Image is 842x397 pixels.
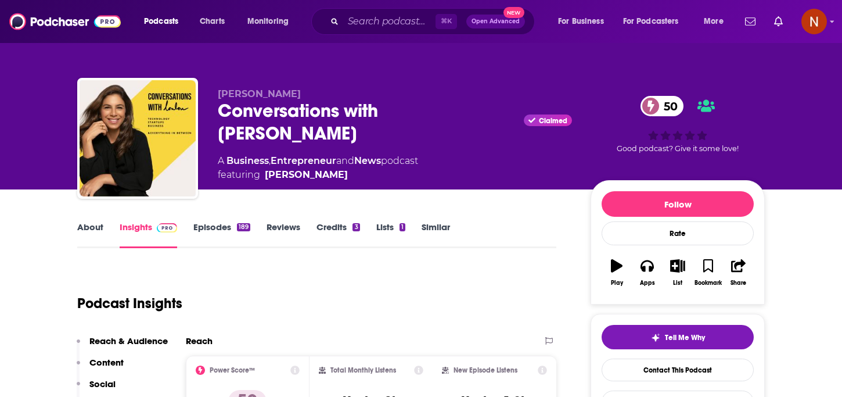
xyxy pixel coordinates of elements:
[271,155,336,166] a: Entrepreneur
[267,221,300,248] a: Reviews
[192,12,232,31] a: Charts
[157,223,177,233] img: Podchaser Pro
[801,9,827,34] img: User Profile
[611,280,623,287] div: Play
[693,252,723,294] button: Bookmark
[80,80,196,196] img: Conversations with Loulou
[801,9,827,34] button: Show profile menu
[193,221,250,248] a: Episodes189
[237,223,250,231] div: 189
[673,280,682,287] div: List
[77,221,103,248] a: About
[210,366,255,374] h2: Power Score™
[616,12,696,31] button: open menu
[239,12,304,31] button: open menu
[651,333,660,342] img: tell me why sparkle
[503,7,524,18] span: New
[602,221,754,245] div: Rate
[89,378,116,389] p: Social
[652,96,683,116] span: 50
[731,280,746,287] div: Share
[136,12,193,31] button: open menu
[591,88,765,161] div: 50Good podcast? Give it some love!
[801,9,827,34] span: Logged in as AdelNBM
[186,335,213,346] h2: Reach
[422,221,450,248] a: Similar
[352,223,359,231] div: 3
[602,359,754,381] a: Contact This Podcast
[77,335,168,357] button: Reach & Audience
[316,221,359,248] a: Credits3
[724,252,754,294] button: Share
[144,13,178,30] span: Podcasts
[436,14,457,29] span: ⌘ K
[218,168,418,182] span: featuring
[330,366,396,374] h2: Total Monthly Listens
[218,154,418,182] div: A podcast
[539,118,567,124] span: Claimed
[265,168,348,182] a: Loulou Khazen
[9,10,121,33] img: Podchaser - Follow, Share and Rate Podcasts
[200,13,225,30] span: Charts
[376,221,405,248] a: Lists1
[696,12,738,31] button: open menu
[550,12,618,31] button: open menu
[247,13,289,30] span: Monitoring
[617,144,739,153] span: Good podcast? Give it some love!
[77,295,182,312] h1: Podcast Insights
[558,13,604,30] span: For Business
[354,155,381,166] a: News
[343,12,436,31] input: Search podcasts, credits, & more...
[400,223,405,231] div: 1
[322,8,546,35] div: Search podcasts, credits, & more...
[632,252,662,294] button: Apps
[89,335,168,346] p: Reach & Audience
[663,252,693,294] button: List
[77,357,124,378] button: Content
[269,155,271,166] span: ,
[602,325,754,349] button: tell me why sparkleTell Me Why
[695,280,722,287] div: Bookmark
[89,357,124,368] p: Content
[120,221,177,248] a: InsightsPodchaser Pro
[640,280,655,287] div: Apps
[602,191,754,217] button: Follow
[740,12,760,31] a: Show notifications dropdown
[226,155,269,166] a: Business
[454,366,517,374] h2: New Episode Listens
[218,88,301,99] span: [PERSON_NAME]
[336,155,354,166] span: and
[704,13,724,30] span: More
[665,333,705,342] span: Tell Me Why
[641,96,683,116] a: 50
[769,12,787,31] a: Show notifications dropdown
[623,13,679,30] span: For Podcasters
[602,252,632,294] button: Play
[472,19,520,24] span: Open Advanced
[466,15,525,28] button: Open AdvancedNew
